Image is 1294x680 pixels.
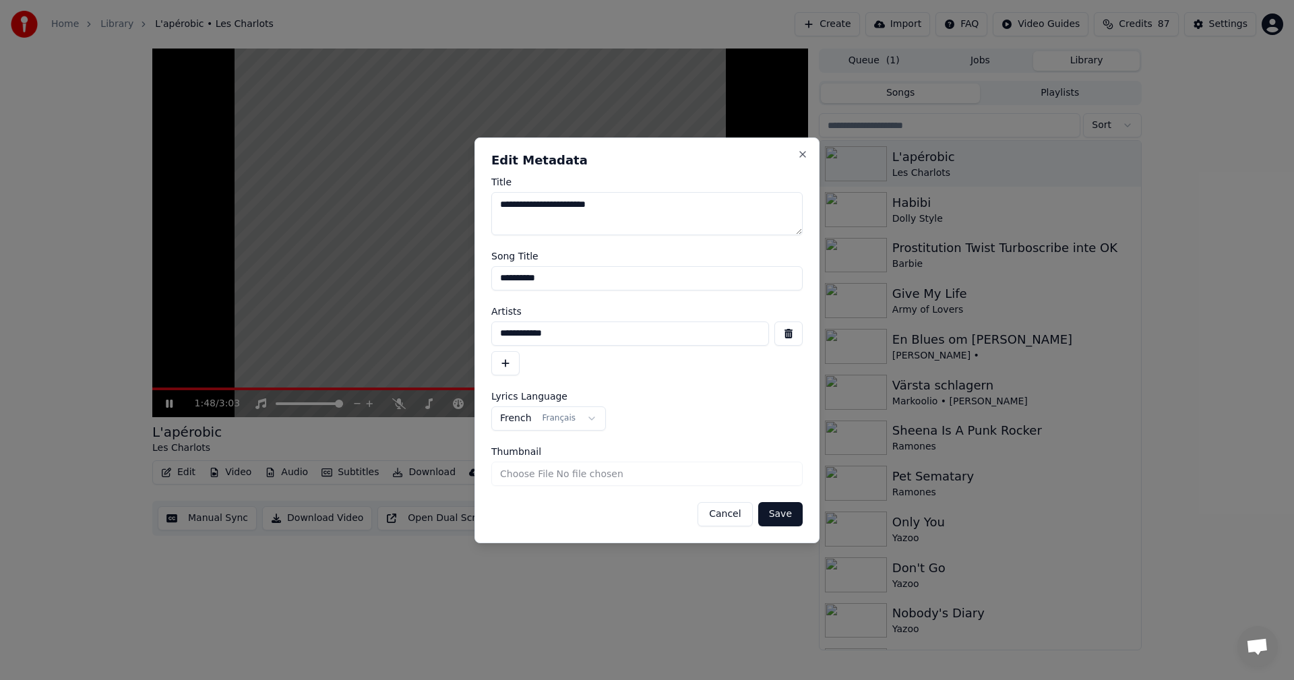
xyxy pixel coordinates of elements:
button: Save [758,502,803,526]
label: Song Title [491,251,803,261]
label: Artists [491,307,803,316]
h2: Edit Metadata [491,154,803,166]
label: Title [491,177,803,187]
span: Lyrics Language [491,392,567,401]
span: Thumbnail [491,447,541,456]
button: Cancel [698,502,752,526]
